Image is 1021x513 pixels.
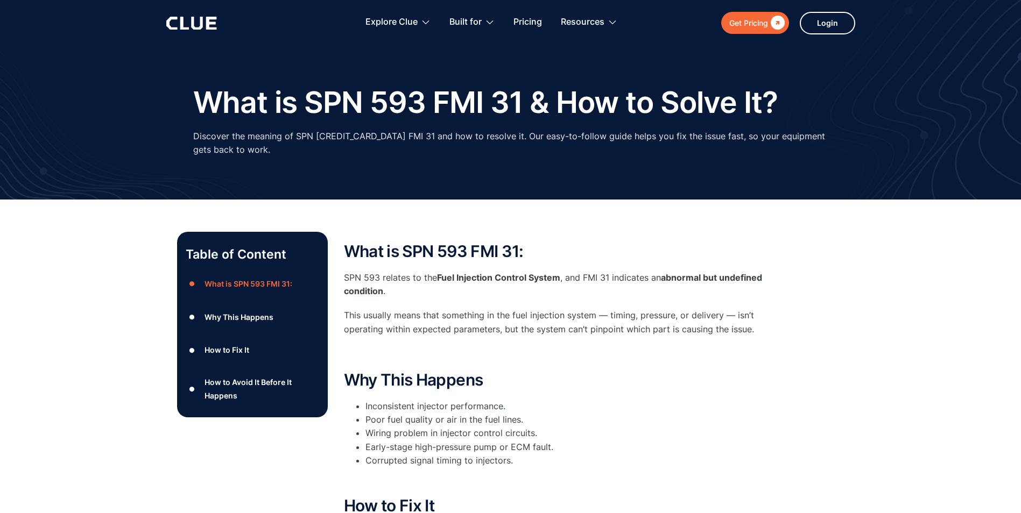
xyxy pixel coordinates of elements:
div: Get Pricing [729,16,768,30]
p: SPN 593 relates to the , and FMI 31 indicates an . [344,271,774,298]
div: How to Fix It [205,343,249,357]
a: ●Why This Happens [186,309,319,325]
h1: What is SPN 593 FMI 31 & How to Solve It? [193,86,778,119]
div: Why This Happens [205,310,273,324]
li: Inconsistent injector performance. [365,400,774,413]
div: Explore Clue [365,5,418,39]
div: Resources [561,5,604,39]
div:  [768,16,785,30]
a: Login [800,12,855,34]
div: How to Avoid It Before It Happens [205,375,319,402]
li: Corrupted signal timing to injectors. [365,454,774,467]
div: Built for [449,5,495,39]
div: What is SPN 593 FMI 31: [205,277,292,290]
h2: What is SPN 593 FMI 31: [344,243,774,260]
strong: Fuel Injection Control System [437,272,560,283]
p: Discover the meaning of SPN [CREDIT_CARD_DATA] FMI 31 and how to resolve it. Our easy-to-follow g... [193,130,828,156]
a: Pricing [513,5,542,39]
div: ● [186,309,199,325]
div: ● [186,276,199,292]
div: Built for [449,5,482,39]
p: This usually means that something in the fuel injection system — timing, pressure, or delivery — ... [344,309,774,336]
div: ● [186,381,199,397]
h2: Why This Happens [344,371,774,389]
li: Wiring problem in injector control circuits. [365,426,774,440]
div: ● [186,342,199,358]
li: Early-stage high-pressure pump or ECM fault. [365,440,774,454]
a: ●How to Avoid It Before It Happens [186,375,319,402]
div: Explore Clue [365,5,431,39]
div: Resources [561,5,617,39]
p: ‍ [344,473,774,486]
p: ‍ [344,347,774,360]
p: Table of Content [186,246,319,263]
a: ●What is SPN 593 FMI 31: [186,276,319,292]
li: Poor fuel quality or air in the fuel lines. [365,413,774,426]
a: Get Pricing [721,12,789,34]
a: ●How to Fix It [186,342,319,358]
